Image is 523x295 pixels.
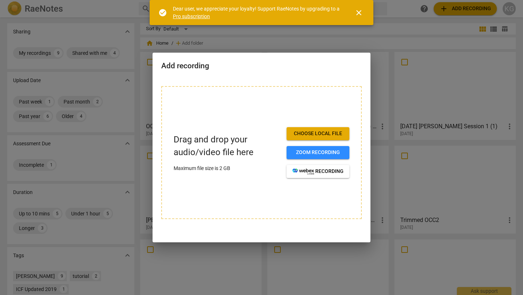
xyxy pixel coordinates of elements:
span: Zoom recording [292,149,344,156]
p: Maximum file size is 2 GB [174,165,281,172]
h2: Add recording [161,61,362,70]
button: recording [287,165,349,178]
div: Dear user, we appreciate your loyalty! Support RaeNotes by upgrading to a [173,5,341,20]
a: Pro subscription [173,13,210,19]
p: Drag and drop your audio/video file here [174,133,281,159]
span: close [354,8,363,17]
span: recording [292,168,344,175]
button: Close [350,4,368,21]
button: Choose local file [287,127,349,140]
span: Choose local file [292,130,344,137]
button: Zoom recording [287,146,349,159]
span: check_circle [158,8,167,17]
